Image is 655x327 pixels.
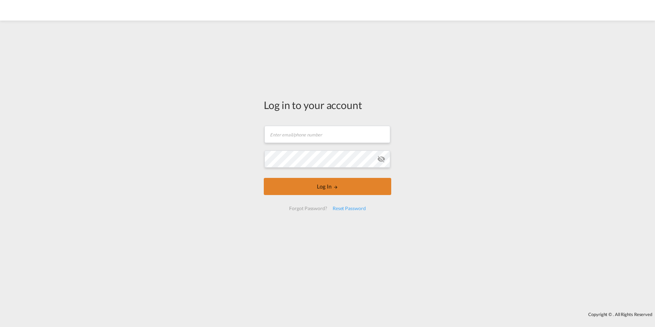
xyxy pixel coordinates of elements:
[264,126,390,143] input: Enter email/phone number
[377,155,385,163] md-icon: icon-eye-off
[330,202,369,215] div: Reset Password
[286,202,330,215] div: Forgot Password?
[264,178,391,195] button: LOGIN
[264,98,391,112] div: Log in to your account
